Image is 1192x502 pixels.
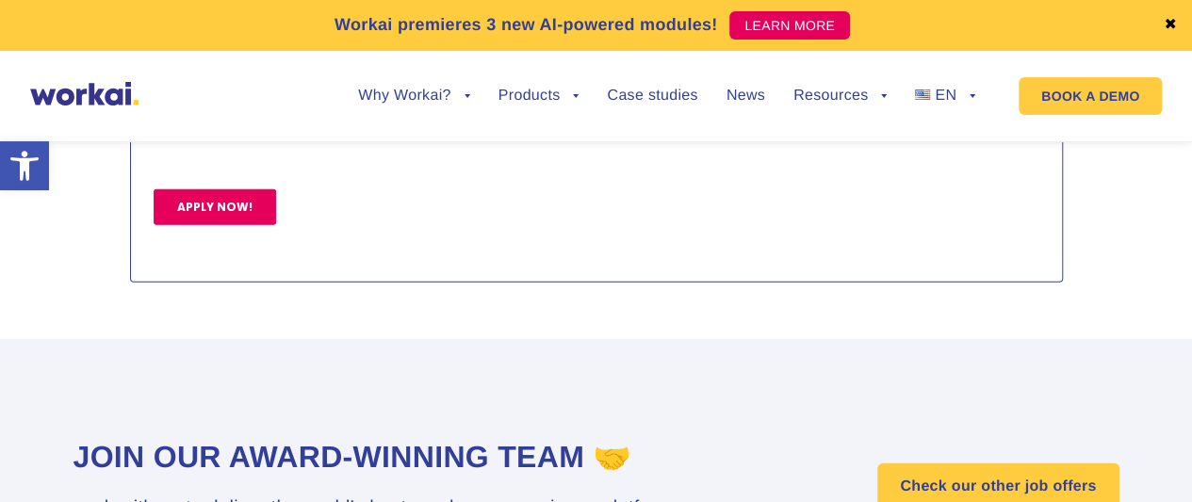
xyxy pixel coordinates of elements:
span: I hereby consent to the processing of my personal data of a special category contained in my appl... [5,359,877,429]
input: I hereby consent to the processing of the personal data I have provided during the recruitment pr... [5,263,17,275]
a: News [727,89,765,104]
a: ✖ [1164,18,1177,33]
a: BOOK A DEMO [1019,77,1162,115]
span: I hereby consent to the processing of the personal data I have provided during the recruitment pr... [5,261,852,314]
a: Products [498,89,580,104]
a: Case studies [607,89,697,104]
h2: Join our award-winning team 🤝 [73,437,673,478]
span: EN [935,88,956,104]
input: I hereby consent to the processing of my personal data of a special category contained in my appl... [5,361,17,373]
a: Why Workai? [358,89,469,104]
p: Workai premieres 3 new AI-powered modules! [335,12,718,38]
a: LEARN MORE [729,11,850,40]
span: Mobile phone number [443,77,594,96]
a: Resources [793,89,887,104]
